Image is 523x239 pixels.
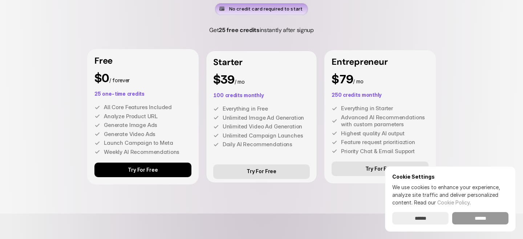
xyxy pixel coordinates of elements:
[128,167,158,173] p: Try For Free
[94,91,191,96] p: 25 one-time credits
[437,199,470,206] a: Cookie Policy
[414,199,471,206] span: Read our .
[213,72,235,87] span: $39
[332,92,429,97] p: 250 credits monthly
[213,93,310,98] p: 100 credits monthly
[332,57,429,66] p: Entrepreneur
[247,168,276,175] p: Try For Free
[341,139,429,146] p: Feature request prioritiaztion
[104,122,191,129] p: Generate Image Ads
[104,104,191,111] p: All Core Features Included
[94,71,109,85] span: $0
[229,5,303,13] p: No credit card required to start
[223,132,310,139] p: Unlimited Campaign Launches
[178,23,345,37] h5: Get instantly after signup
[94,163,191,177] a: Try For Free
[213,164,310,179] a: Try For Free
[104,113,191,120] p: Analyze Product URL
[219,26,259,34] span: 25 free credits
[392,174,508,180] h6: Cookie Settings
[341,130,429,137] p: Highest quality AI output
[332,162,429,176] a: Try For Free
[223,114,310,122] p: Unlimited Image Ad Generation
[341,148,429,155] p: Priority Chat & Email Support
[213,58,310,67] p: Starter
[341,114,429,128] p: Advanced AI Recommendations with custom parameters
[223,123,310,130] p: Unlimited Video Ad Generation
[104,148,191,156] p: Weekly AI Recommendations
[223,105,310,112] p: Everything in Free
[104,131,191,138] p: Generate Video Ads
[365,166,395,172] p: Try For Free
[94,72,191,84] p: / forever
[235,79,245,85] span: / mo
[94,56,191,65] p: Free
[223,141,310,148] p: Daily AI Recommendations
[392,183,508,206] p: We use cookies to enhance your experience, analyze site traffic and deliver personalized content.
[104,139,191,147] p: Launch Campaign to Meta
[341,105,429,112] p: Everything in Starter
[332,72,353,86] span: $79
[353,78,363,84] span: / mo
